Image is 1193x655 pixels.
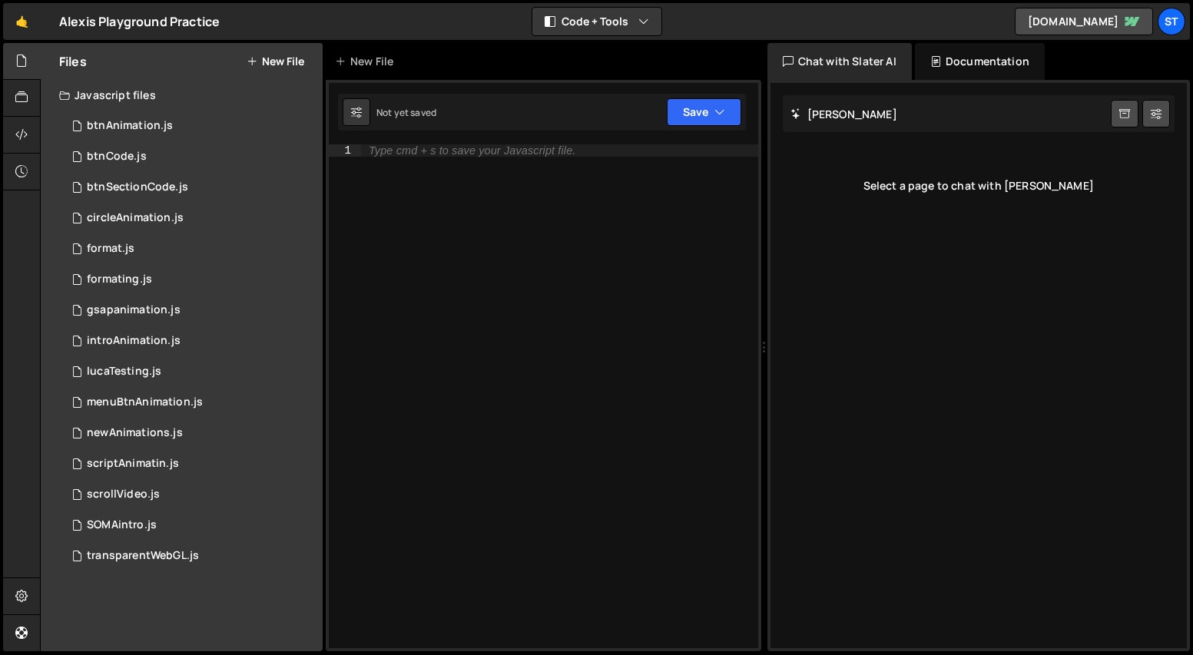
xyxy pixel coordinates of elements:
div: lucaTesting.js [87,365,161,379]
div: 9819/25704.js [59,111,323,141]
div: scrollVideo.js [87,488,160,501]
div: 9819/44925.js [59,448,323,479]
a: 🤙 [3,3,41,40]
div: btnSectionCode.js [87,180,188,194]
div: 9819/39013.js [59,541,323,571]
div: New File [335,54,399,69]
a: [DOMAIN_NAME] [1015,8,1153,35]
div: 1 [329,144,361,157]
div: 9819/34401.js [59,356,323,387]
div: Not yet saved [376,106,436,119]
div: 9819/21721.js [59,295,323,326]
div: 9819/26167.js [59,418,323,448]
div: gsapanimation.js [87,303,181,317]
div: Javascript files [41,80,323,111]
div: Alexis Playground Practice [59,12,220,31]
h2: Files [59,53,87,70]
div: circleAnimation.js [87,211,184,225]
div: 9819/29256.js [59,141,323,172]
div: 9819/29258.js [59,172,323,203]
div: btnAnimation.js [87,119,173,133]
a: St [1158,8,1185,35]
div: 9819/32853.js [59,264,323,295]
div: introAnimation.js [87,334,181,348]
div: 9819/25360.js [59,233,323,264]
div: SOMAintro.js [87,518,157,532]
div: Type cmd + s to save your Javascript file. [369,145,575,157]
div: btnCode.js [87,150,147,164]
div: 9819/32601.js [59,479,323,510]
div: newAnimations.js [87,426,183,440]
div: Documentation [915,43,1045,80]
div: 9819/39312.js [59,203,323,233]
div: formating.js [87,273,152,286]
div: format.js [87,242,134,256]
h2: [PERSON_NAME] [790,107,897,121]
div: 9819/47933.js [59,510,323,541]
div: 9819/43015.js [59,326,323,356]
button: Save [667,98,741,126]
div: scriptAnimatin.js [87,457,179,471]
button: New File [247,55,304,68]
div: Chat with Slater AI [767,43,912,80]
button: Code + Tools [532,8,661,35]
div: 9819/25738.js [59,387,323,418]
div: Select a page to chat with [PERSON_NAME] [783,155,1175,217]
div: transparentWebGL.js [87,549,199,563]
div: menuBtnAnimation.js [87,395,203,409]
